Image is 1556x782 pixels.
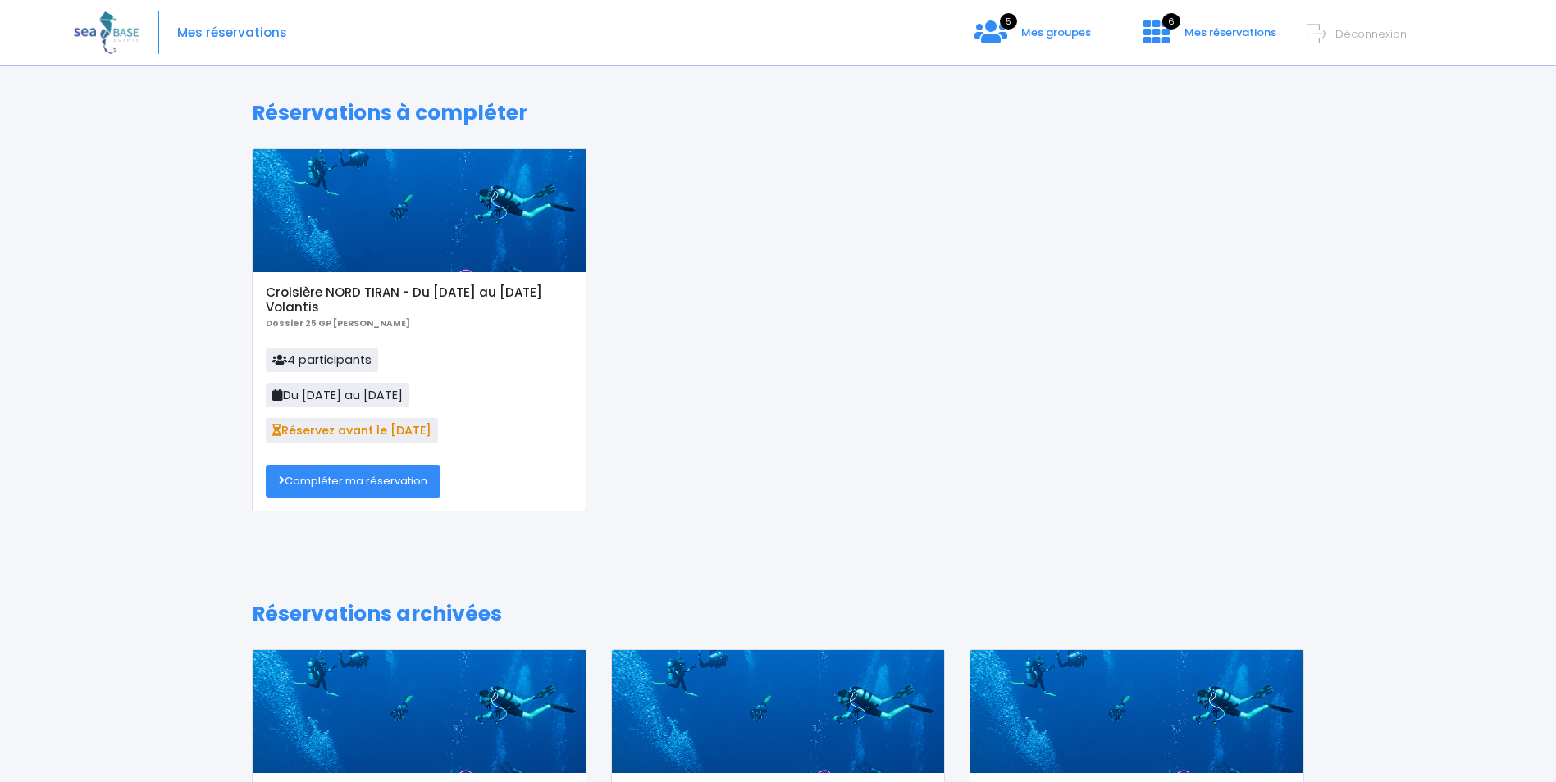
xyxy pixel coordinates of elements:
a: 5 Mes groupes [961,30,1104,46]
span: Du [DATE] au [DATE] [266,383,409,407]
a: 6 Mes réservations [1130,30,1286,46]
span: Mes groupes [1021,25,1091,40]
span: 4 participants [266,348,378,372]
h1: Réservations archivées [252,602,1304,626]
span: 6 [1162,13,1180,30]
b: Dossier 25 GP [PERSON_NAME] [266,317,410,330]
h1: Réservations à compléter [252,101,1304,125]
a: Compléter ma réservation [266,465,440,498]
span: 5 [1000,13,1017,30]
span: Réservez avant le [DATE] [266,418,438,443]
h5: Croisière NORD TIRAN - Du [DATE] au [DATE] Volantis [266,285,572,315]
span: Déconnexion [1335,26,1407,42]
span: Mes réservations [1184,25,1276,40]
